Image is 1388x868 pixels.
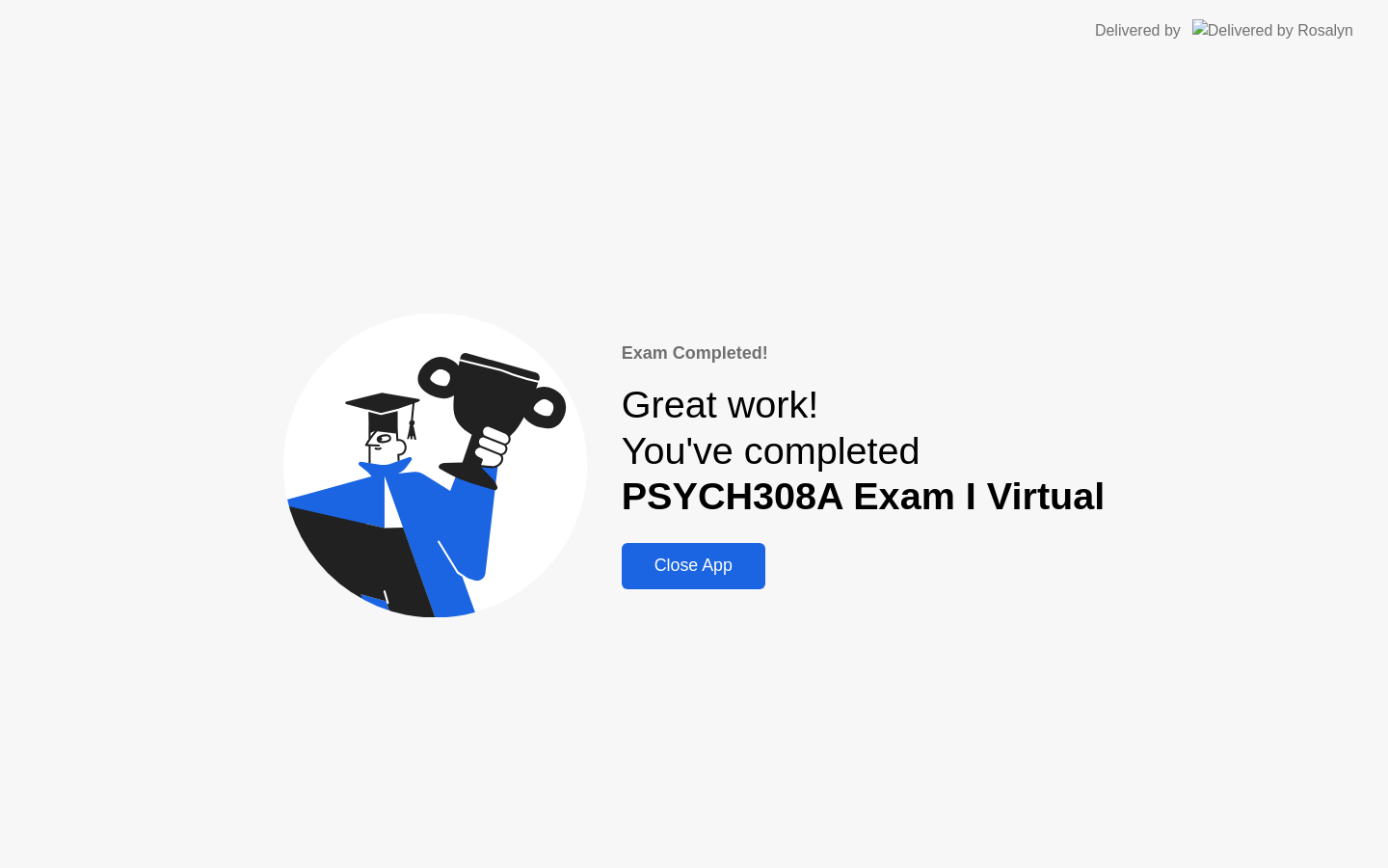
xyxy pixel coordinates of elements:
div: Great work! You've completed [622,382,1106,520]
b: PSYCH308A Exam I Virtual [622,475,1106,517]
button: Close App [622,543,765,589]
img: Delivered by Rosalyn [1192,19,1353,41]
div: Delivered by [1095,19,1181,42]
div: Close App [627,556,760,576]
div: Exam Completed! [622,340,1106,366]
